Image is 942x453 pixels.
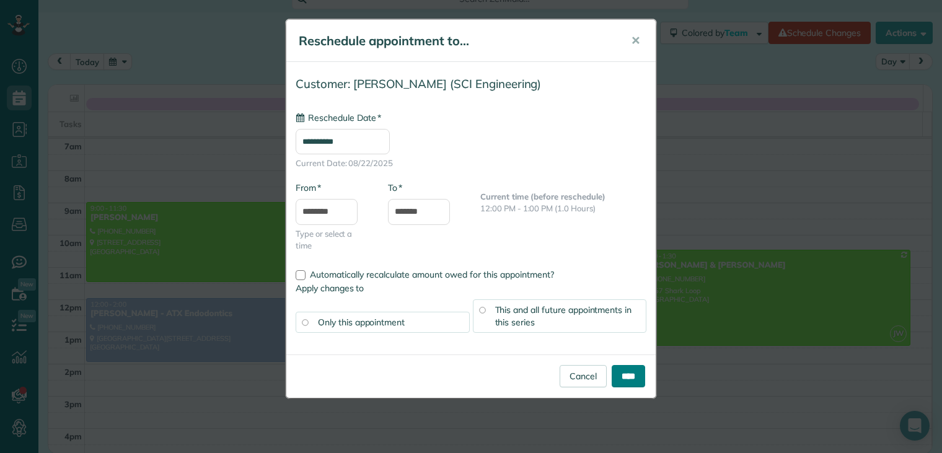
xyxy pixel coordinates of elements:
b: Current time (before reschedule) [480,191,605,201]
span: Only this appointment [318,317,405,328]
p: 12:00 PM - 1:00 PM (1.0 Hours) [480,203,646,214]
a: Cancel [560,365,607,387]
span: Type or select a time [296,228,369,252]
span: ✕ [631,33,640,48]
span: Current Date: 08/22/2025 [296,157,646,169]
input: This and all future appointments in this series [479,307,485,313]
span: This and all future appointments in this series [495,304,632,328]
label: Reschedule Date [296,112,381,124]
label: From [296,182,321,194]
label: Apply changes to [296,282,646,294]
span: Automatically recalculate amount owed for this appointment? [310,269,554,280]
label: To [388,182,402,194]
input: Only this appointment [302,319,308,325]
h4: Customer: [PERSON_NAME] (SCI Engineering) [296,77,646,90]
h5: Reschedule appointment to... [299,32,614,50]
